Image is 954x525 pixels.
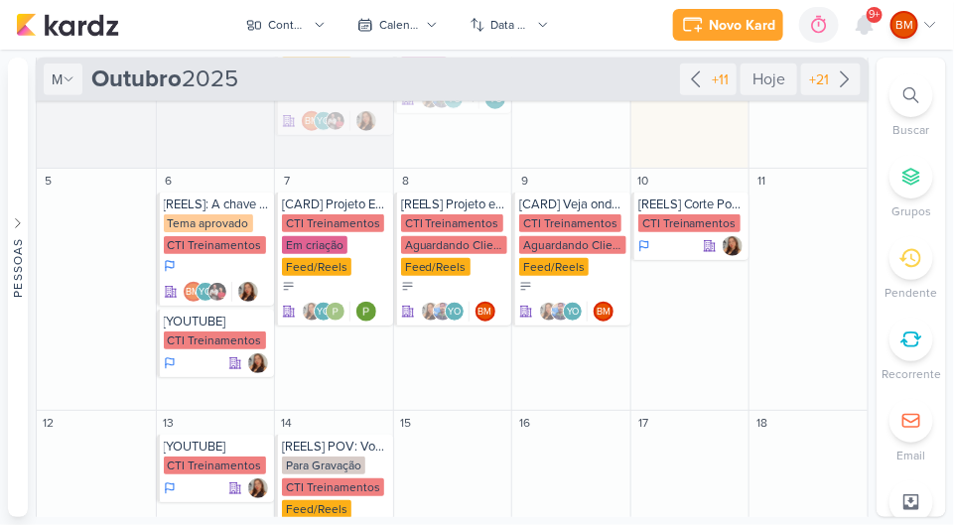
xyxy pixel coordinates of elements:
[16,13,119,37] img: kardz.app
[563,302,583,322] div: Yasmin Oliveira
[448,95,461,105] p: YO
[356,111,376,131] img: Franciluce Carvalho
[302,302,350,322] div: Colaboradores: Franciluce Carvalho, Yasmin Oliveira, Paloma Paixão Designer
[891,202,931,220] p: Grupos
[164,355,176,371] div: Em Andamento
[248,353,268,373] img: Franciluce Carvalho
[886,284,938,302] p: Pendente
[519,236,626,254] div: Aguardando Cliente
[633,171,653,191] div: 10
[164,480,176,496] div: Em Andamento
[401,197,508,212] div: [REELS] Projeto estudante nota mil
[567,308,580,318] p: YO
[187,288,201,298] p: BM
[539,302,588,322] div: Colaboradores: Franciluce Carvalho, Guilherme Savio, Yasmin Oliveira
[396,413,416,433] div: 15
[723,236,743,256] div: Responsável: Franciluce Carvalho
[514,413,534,433] div: 16
[248,353,268,373] div: Responsável: Franciluce Carvalho
[302,111,322,131] div: Beth Monteiro
[421,302,470,322] div: Colaboradores: Franciluce Carvalho, Guilherme Savio, Yasmin Oliveira
[207,282,227,302] img: cti direção
[633,413,653,433] div: 17
[184,282,232,302] div: Colaboradores: Beth Monteiro, Yasmin Oliveira, cti direção
[318,117,331,127] p: YO
[159,413,179,433] div: 13
[709,15,775,36] div: Novo Kard
[708,69,733,90] div: +11
[551,302,571,322] img: Guilherme Savio
[594,302,613,322] div: Responsável: Beth Monteiro
[159,171,179,191] div: 6
[476,302,495,322] div: Responsável: Beth Monteiro
[401,214,503,232] div: CTI Treinamentos
[433,302,453,322] img: Guilherme Savio
[52,69,63,90] span: m
[519,214,621,232] div: CTI Treinamentos
[326,111,345,131] img: cti direção
[164,197,271,212] div: [REELS]: A chave para o sucesso da sua carreira
[91,65,182,93] strong: Outubro
[489,95,502,105] p: YO
[282,197,389,212] div: [CARD] Projeto Estudante Nota Mil
[401,236,508,254] div: Aguardando Cliente
[282,236,347,254] div: Em criação
[421,302,441,322] img: Franciluce Carvalho
[723,236,743,256] img: Franciluce Carvalho
[890,11,918,39] div: Beth Monteiro
[277,413,297,433] div: 14
[39,171,59,191] div: 5
[539,302,559,322] img: Franciluce Carvalho
[302,302,322,322] img: Franciluce Carvalho
[196,282,215,302] div: Yasmin Oliveira
[282,457,365,474] div: Para Gravação
[893,121,930,139] p: Buscar
[238,282,258,302] img: Franciluce Carvalho
[356,302,376,322] div: Responsável: Paloma Paixão Designer
[248,478,268,498] div: Responsável: Franciluce Carvalho
[164,314,271,329] div: [YOUTUBE]
[597,308,611,318] p: BM
[638,238,650,254] div: Em Andamento
[897,447,926,464] p: Email
[514,171,534,191] div: 9
[8,58,28,517] button: Pessoas
[248,478,268,498] img: Franciluce Carvalho
[519,197,626,212] div: [CARD] Veja onde nossos alunos estão trabalhando!
[751,171,771,191] div: 11
[877,73,946,139] li: Ctrl + F
[401,280,415,294] div: A Fazer
[238,282,258,302] div: Responsável: Franciluce Carvalho
[164,258,176,274] div: Em Andamento
[282,280,296,294] div: To Do
[39,413,59,433] div: 12
[164,331,266,349] div: CTI Treinamentos
[314,111,334,131] div: Yasmin Oliveira
[594,302,613,322] div: Beth Monteiro
[751,413,771,433] div: 18
[282,258,351,276] div: Feed/Reels
[396,171,416,191] div: 8
[199,288,211,298] p: YO
[638,214,741,232] div: CTI Treinamentos
[282,439,389,455] div: [REELS] POV: Você quer estudar na CTI. (Vídeo Fadinha)
[519,280,533,294] div: A Fazer
[476,302,495,322] div: Beth Monteiro
[302,111,350,131] div: Colaboradores: Beth Monteiro, Yasmin Oliveira, cti direção
[741,64,797,95] div: Hoje
[895,16,913,34] p: BM
[164,236,266,254] div: CTI Treinamentos
[519,258,589,276] div: Feed/Reels
[164,457,266,474] div: CTI Treinamentos
[638,197,746,212] div: [REELS] Corte Podcast
[282,214,384,232] div: CTI Treinamentos
[478,308,492,318] p: BM
[44,64,238,95] span: 2025
[673,9,783,41] button: Novo Kard
[448,308,461,318] p: YO
[164,214,253,232] div: Tema aprovado
[305,117,319,127] p: BM
[184,282,204,302] div: Beth Monteiro
[805,69,833,90] div: +21
[282,478,384,496] div: CTI Treinamentos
